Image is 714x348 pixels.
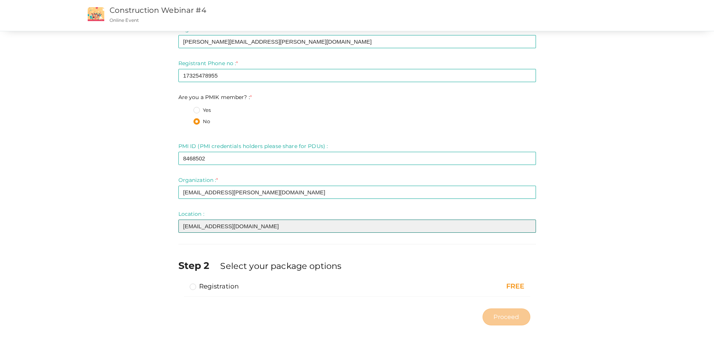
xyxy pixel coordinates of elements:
[220,260,341,272] label: Select your package options
[193,107,211,114] label: Yes
[178,60,238,67] label: Registrant Phone no :
[422,282,525,292] div: FREE
[178,176,218,184] label: Organization :
[178,35,536,48] input: Enter registrant email here.
[190,282,239,291] label: Registration
[178,142,328,150] label: PMI ID (PMI credentials holders please share for PDUs) :
[193,118,210,125] label: No
[178,259,219,272] label: Step 2
[483,308,530,325] button: Proceed
[110,17,467,23] p: Online Event
[178,210,204,218] label: Location :
[178,69,536,82] input: Enter registrant phone no here.
[110,6,206,15] a: Construction Webinar #4
[178,93,252,101] label: Are you a PMIK member? :
[493,313,519,321] span: Proceed
[88,7,104,21] img: event2.png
